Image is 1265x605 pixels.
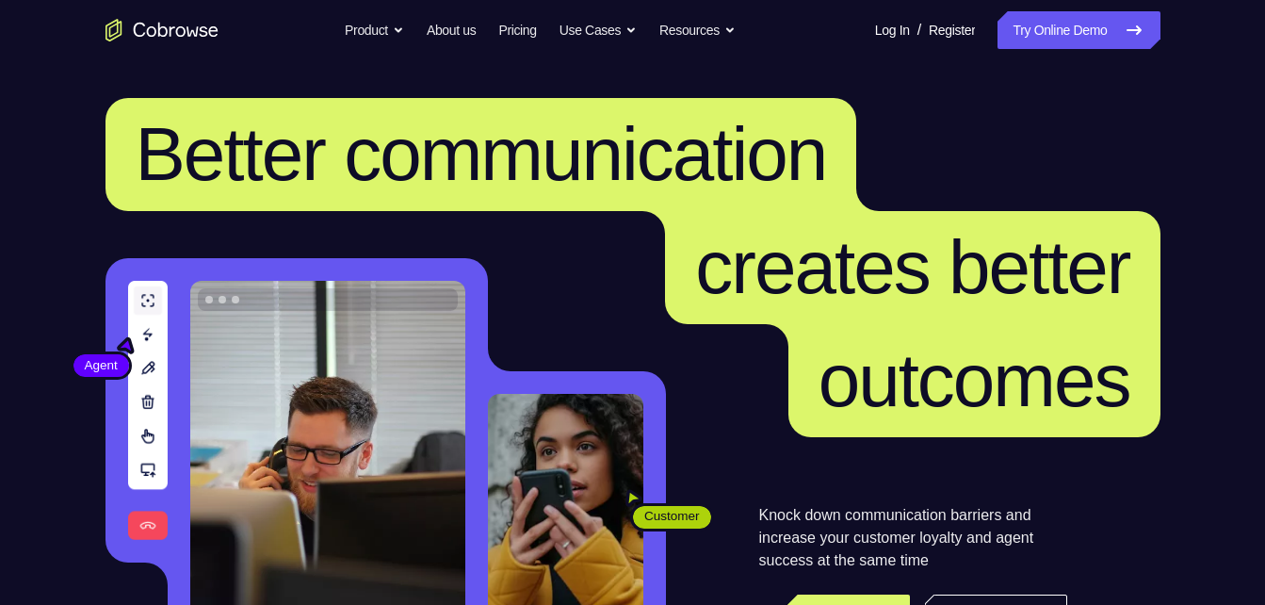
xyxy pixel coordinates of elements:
[498,11,536,49] a: Pricing
[929,11,975,49] a: Register
[560,11,637,49] button: Use Cases
[427,11,476,49] a: About us
[345,11,404,49] button: Product
[659,11,736,49] button: Resources
[695,225,1129,309] span: creates better
[819,338,1130,422] span: outcomes
[917,19,921,41] span: /
[136,112,827,196] span: Better communication
[105,19,219,41] a: Go to the home page
[759,504,1067,572] p: Knock down communication barriers and increase your customer loyalty and agent success at the sam...
[875,11,910,49] a: Log In
[997,11,1160,49] a: Try Online Demo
